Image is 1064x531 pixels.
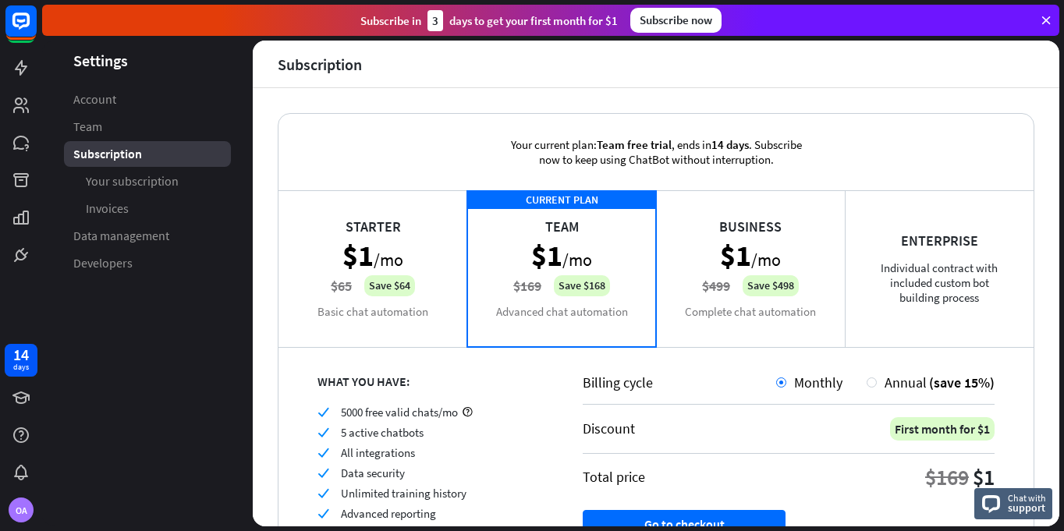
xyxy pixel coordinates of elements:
span: Annual [885,373,927,391]
i: check [317,487,329,499]
span: Subscription [73,146,142,162]
div: $169 [925,463,969,491]
i: check [317,467,329,479]
span: Team free trial [597,137,672,152]
a: Team [64,114,231,140]
div: Your current plan: , ends in . Subscribe now to keep using ChatBot without interruption. [488,114,824,190]
span: 5 active chatbots [341,425,424,440]
i: check [317,406,329,418]
button: Open LiveChat chat widget [12,6,59,53]
div: Billing cycle [583,373,776,391]
div: First month for $1 [890,417,995,441]
span: Chat with [1008,490,1046,505]
div: Subscribe in days to get your first month for $1 [360,10,618,31]
div: Subscribe now [630,8,722,33]
a: Data management [64,223,231,249]
span: support [1008,501,1046,515]
i: check [317,447,329,458]
div: 14 [13,348,29,362]
div: Discount [583,419,635,437]
span: Team [73,119,102,135]
span: Developers [73,255,133,271]
div: days [13,362,29,373]
a: Developers [64,250,231,276]
i: check [317,427,329,438]
a: 14 days [5,344,37,377]
div: 3 [427,10,443,31]
a: Invoices [64,196,231,221]
div: OA [9,497,34,522]
i: check [317,508,329,519]
span: 14 days [711,137,749,152]
span: All integrations [341,445,415,460]
div: $1 [973,463,995,491]
div: Total price [583,468,645,486]
span: Invoices [86,200,129,217]
span: 5000 free valid chats/mo [341,405,458,419]
a: Your subscription [64,168,231,194]
div: Subscription [278,55,362,73]
span: Account [73,91,116,108]
span: Unlimited training history [341,486,466,501]
a: Account [64,87,231,112]
span: Data security [341,466,405,480]
header: Settings [42,50,253,71]
span: Your subscription [86,173,179,189]
span: (save 15%) [929,373,995,391]
span: Advanced reporting [341,506,436,521]
span: Monthly [794,373,842,391]
div: WHAT YOU HAVE: [317,373,544,389]
span: Data management [73,228,169,244]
